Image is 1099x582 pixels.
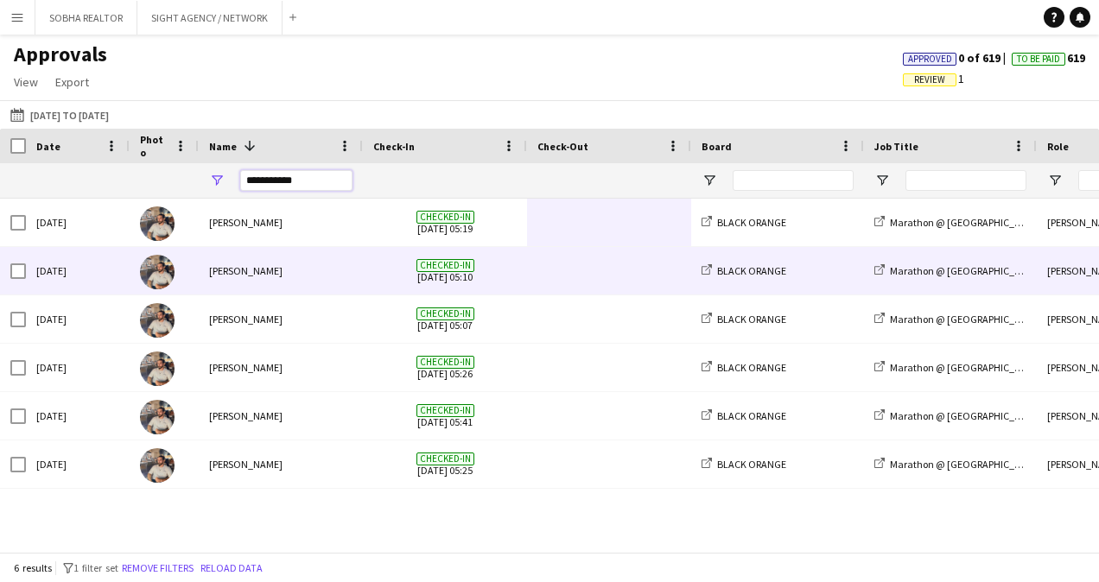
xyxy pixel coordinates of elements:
span: Marathon @ [GEOGRAPHIC_DATA] [890,216,1042,229]
button: Open Filter Menu [702,173,717,188]
a: BLACK ORANGE [702,361,786,374]
span: [DATE] 05:07 [373,295,517,343]
div: [PERSON_NAME] [199,247,363,294]
span: Checked-in [416,307,474,320]
a: Marathon @ [GEOGRAPHIC_DATA] [874,361,1042,374]
button: Remove filters [118,559,197,578]
img: Muhammad Fayaz [140,448,175,483]
span: BLACK ORANGE [717,216,786,229]
a: Marathon @ [GEOGRAPHIC_DATA] [874,409,1042,422]
span: View [14,74,38,90]
span: Marathon @ [GEOGRAPHIC_DATA] [890,361,1042,374]
span: Checked-in [416,356,474,369]
div: [PERSON_NAME] [199,344,363,391]
a: BLACK ORANGE [702,458,786,471]
span: Photo [140,133,168,159]
span: [DATE] 05:26 [373,344,517,391]
span: Marathon @ [GEOGRAPHIC_DATA] [890,264,1042,277]
button: SOBHA REALTOR [35,1,137,35]
img: Muhammad Fayaz [140,351,175,386]
div: [PERSON_NAME] [199,295,363,343]
span: Review [914,74,945,85]
span: Check-In [373,140,415,153]
img: Muhammad Fayaz [140,206,175,241]
button: Open Filter Menu [874,173,890,188]
span: BLACK ORANGE [717,409,786,422]
span: Job Title [874,140,918,153]
img: Muhammad Fayaz [140,400,175,434]
span: [DATE] 05:10 [373,247,517,294]
span: Marathon @ [GEOGRAPHIC_DATA] [890,409,1042,422]
a: Export [48,71,96,93]
a: Marathon @ [GEOGRAPHIC_DATA] [874,458,1042,471]
a: Marathon @ [GEOGRAPHIC_DATA] [874,216,1042,229]
button: Reload data [197,559,266,578]
span: [DATE] 05:25 [373,440,517,488]
img: Muhammad Fayaz [140,303,175,338]
a: BLACK ORANGE [702,409,786,422]
span: Name [209,140,237,153]
a: BLACK ORANGE [702,264,786,277]
a: View [7,71,45,93]
a: Marathon @ [GEOGRAPHIC_DATA] [874,313,1042,326]
div: [DATE] [26,440,130,488]
span: Checked-in [416,211,474,224]
span: [DATE] 05:41 [373,392,517,440]
span: [DATE] 05:19 [373,199,517,246]
span: Date [36,140,60,153]
span: Checked-in [416,404,474,417]
span: Check-Out [537,140,588,153]
span: Checked-in [416,452,474,465]
span: 619 [1012,50,1085,66]
input: Name Filter Input [240,170,353,191]
div: [DATE] [26,295,130,343]
button: Open Filter Menu [1047,173,1063,188]
a: Marathon @ [GEOGRAPHIC_DATA] [874,264,1042,277]
div: [DATE] [26,199,130,246]
div: [PERSON_NAME] [199,440,363,488]
div: [DATE] [26,247,130,294]
span: 1 filter set [73,561,118,574]
div: [PERSON_NAME] [199,199,363,246]
div: [PERSON_NAME] [199,392,363,440]
span: Marathon @ [GEOGRAPHIC_DATA] [890,458,1042,471]
span: Export [55,74,89,90]
input: Board Filter Input [733,170,854,191]
button: [DATE] to [DATE] [7,104,112,125]
span: Board [702,140,732,153]
span: Checked-in [416,259,474,272]
span: BLACK ORANGE [717,361,786,374]
input: Job Title Filter Input [905,170,1026,191]
span: BLACK ORANGE [717,458,786,471]
span: 0 of 619 [903,50,1012,66]
span: Marathon @ [GEOGRAPHIC_DATA] [890,313,1042,326]
span: BLACK ORANGE [717,264,786,277]
span: 1 [903,71,964,86]
a: BLACK ORANGE [702,216,786,229]
div: [DATE] [26,344,130,391]
span: Role [1047,140,1069,153]
button: Open Filter Menu [209,173,225,188]
span: To Be Paid [1017,54,1060,65]
div: [DATE] [26,392,130,440]
span: Approved [908,54,952,65]
button: SIGHT AGENCY / NETWORK [137,1,283,35]
a: BLACK ORANGE [702,313,786,326]
img: Muhammad Fayaz [140,255,175,289]
span: BLACK ORANGE [717,313,786,326]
